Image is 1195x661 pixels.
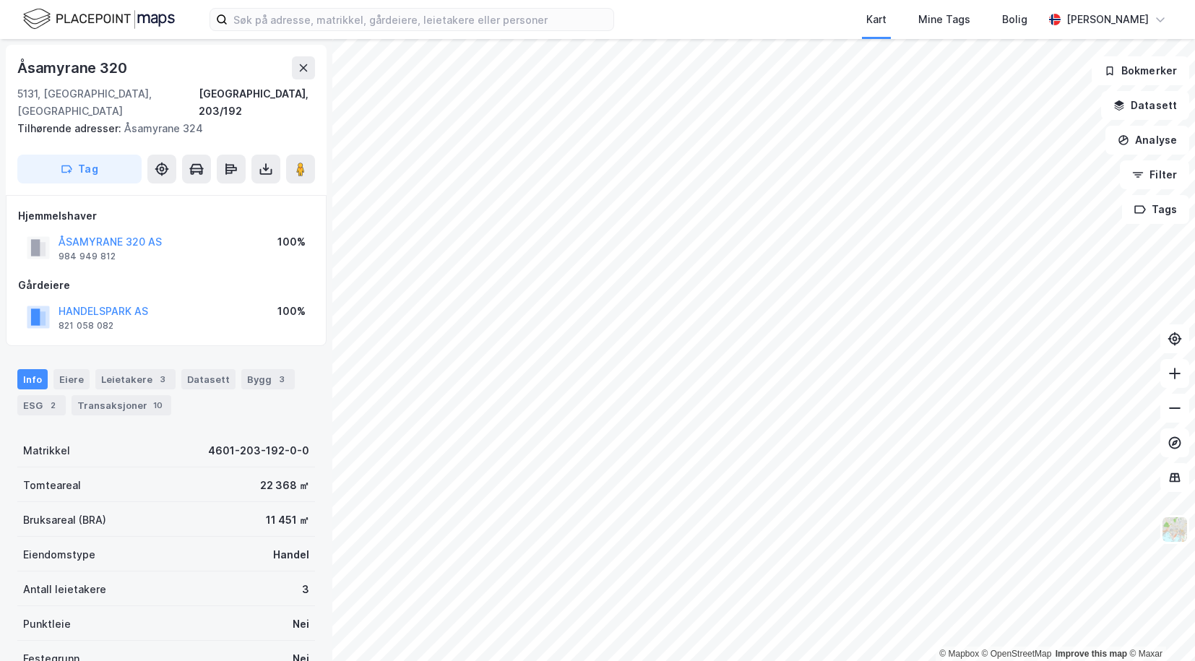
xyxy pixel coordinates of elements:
[277,303,306,320] div: 100%
[918,11,970,28] div: Mine Tags
[17,120,303,137] div: Åsamyrane 324
[150,398,165,412] div: 10
[228,9,613,30] input: Søk på adresse, matrikkel, gårdeiere, leietakere eller personer
[939,649,979,659] a: Mapbox
[23,546,95,563] div: Eiendomstype
[1056,649,1127,659] a: Improve this map
[23,581,106,598] div: Antall leietakere
[17,122,124,134] span: Tilhørende adresser:
[241,369,295,389] div: Bygg
[866,11,886,28] div: Kart
[23,477,81,494] div: Tomteareal
[1122,195,1189,224] button: Tags
[1066,11,1149,28] div: [PERSON_NAME]
[275,372,289,386] div: 3
[59,251,116,262] div: 984 949 812
[208,442,309,459] div: 4601-203-192-0-0
[59,320,113,332] div: 821 058 082
[17,85,199,120] div: 5131, [GEOGRAPHIC_DATA], [GEOGRAPHIC_DATA]
[181,369,236,389] div: Datasett
[1123,592,1195,661] iframe: Chat Widget
[1120,160,1189,189] button: Filter
[95,369,176,389] div: Leietakere
[982,649,1052,659] a: OpenStreetMap
[302,581,309,598] div: 3
[277,233,306,251] div: 100%
[53,369,90,389] div: Eiere
[1002,11,1027,28] div: Bolig
[17,395,66,415] div: ESG
[17,155,142,183] button: Tag
[23,7,175,32] img: logo.f888ab2527a4732fd821a326f86c7f29.svg
[23,615,71,633] div: Punktleie
[72,395,171,415] div: Transaksjoner
[1092,56,1189,85] button: Bokmerker
[260,477,309,494] div: 22 368 ㎡
[199,85,315,120] div: [GEOGRAPHIC_DATA], 203/192
[17,369,48,389] div: Info
[1105,126,1189,155] button: Analyse
[155,372,170,386] div: 3
[18,207,314,225] div: Hjemmelshaver
[46,398,60,412] div: 2
[1101,91,1189,120] button: Datasett
[23,442,70,459] div: Matrikkel
[23,511,106,529] div: Bruksareal (BRA)
[293,615,309,633] div: Nei
[18,277,314,294] div: Gårdeiere
[266,511,309,529] div: 11 451 ㎡
[17,56,129,79] div: Åsamyrane 320
[273,546,309,563] div: Handel
[1161,516,1188,543] img: Z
